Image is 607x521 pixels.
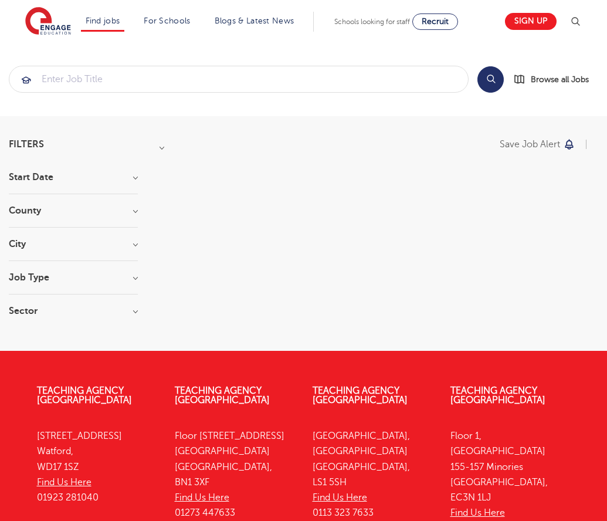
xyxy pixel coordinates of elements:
a: Blogs & Latest News [215,16,294,25]
p: Save job alert [500,140,560,149]
a: Find Us Here [313,492,367,503]
h3: Sector [9,306,138,316]
h3: Job Type [9,273,138,282]
button: Search [477,66,504,93]
input: Submit [9,66,468,92]
a: Teaching Agency [GEOGRAPHIC_DATA] [37,385,132,405]
button: Save job alert [500,140,575,149]
a: For Schools [144,16,190,25]
a: Find Us Here [450,508,505,518]
a: Find Us Here [37,477,91,488]
p: [STREET_ADDRESS] Watford, WD17 1SZ 01923 281040 [37,428,157,505]
a: Find jobs [86,16,120,25]
a: Browse all Jobs [513,73,598,86]
span: Filters [9,140,44,149]
span: Recruit [422,17,449,26]
span: Schools looking for staff [334,18,410,26]
a: Teaching Agency [GEOGRAPHIC_DATA] [175,385,270,405]
h3: Start Date [9,172,138,182]
p: [GEOGRAPHIC_DATA], [GEOGRAPHIC_DATA] [GEOGRAPHIC_DATA], LS1 5SH 0113 323 7633 [313,428,433,521]
p: Floor [STREET_ADDRESS] [GEOGRAPHIC_DATA] [GEOGRAPHIC_DATA], BN1 3XF 01273 447633 [175,428,295,521]
h3: City [9,239,138,249]
a: Sign up [505,13,557,30]
span: Browse all Jobs [531,73,589,86]
a: Recruit [412,13,458,30]
a: Find Us Here [175,492,229,503]
h3: County [9,206,138,215]
img: Engage Education [25,7,71,36]
a: Teaching Agency [GEOGRAPHIC_DATA] [313,385,408,405]
div: Submit [9,66,469,93]
a: Teaching Agency [GEOGRAPHIC_DATA] [450,385,545,405]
